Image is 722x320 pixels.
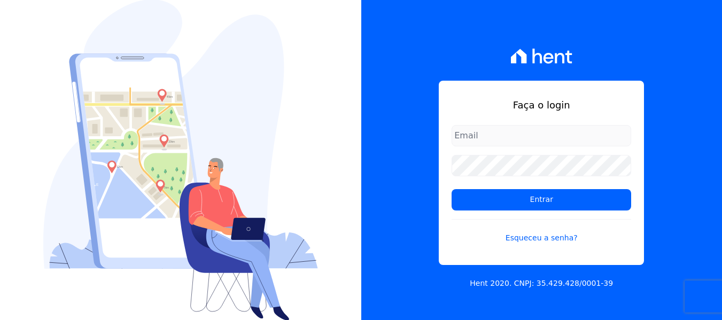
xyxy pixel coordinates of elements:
input: Entrar [452,189,631,210]
a: Esqueceu a senha? [452,219,631,244]
p: Hent 2020. CNPJ: 35.429.428/0001-39 [470,278,613,289]
h1: Faça o login [452,98,631,112]
input: Email [452,125,631,146]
